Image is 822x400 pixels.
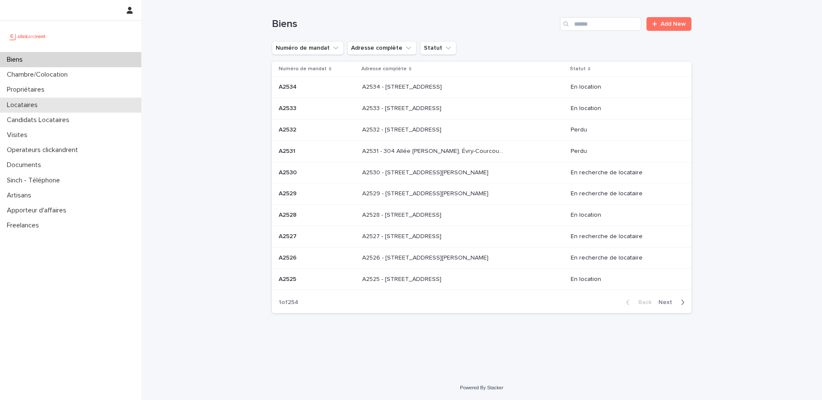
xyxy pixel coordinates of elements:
[272,183,691,205] tr: A2529A2529 A2529 - [STREET_ADDRESS][PERSON_NAME]A2529 - [STREET_ADDRESS][PERSON_NAME] En recherch...
[279,274,298,283] p: A2525
[571,254,678,262] p: En recherche de locataire
[272,247,691,269] tr: A2526A2526 A2526 - [STREET_ADDRESS][PERSON_NAME]A2526 - [STREET_ADDRESS][PERSON_NAME] En recherch...
[279,188,298,197] p: A2529
[362,167,490,176] p: A2530 - [STREET_ADDRESS][PERSON_NAME]
[571,126,678,134] p: Perdu
[362,103,443,112] p: A2533 - [STREET_ADDRESS]
[661,21,686,27] span: Add New
[362,210,443,219] p: A2528 - [STREET_ADDRESS]
[571,148,678,155] p: Perdu
[279,64,327,74] p: Numéro de mandat
[279,253,298,262] p: A2526
[3,176,67,185] p: Sinch - Téléphone
[571,276,678,283] p: En location
[272,98,691,119] tr: A2533A2533 A2533 - [STREET_ADDRESS]A2533 - [STREET_ADDRESS] En location
[362,231,443,240] p: A2527 - [STREET_ADDRESS]
[571,105,678,112] p: En location
[655,299,691,306] button: Next
[571,190,678,197] p: En recherche de locataire
[560,17,641,31] input: Search
[279,82,298,91] p: A2534
[3,161,48,169] p: Documents
[571,212,678,219] p: En location
[571,84,678,91] p: En location
[3,116,76,124] p: Candidats Locataires
[279,167,298,176] p: A2530
[7,28,48,45] img: UCB0brd3T0yccxBKYDjQ
[347,41,417,55] button: Adresse complète
[279,125,298,134] p: A2532
[3,71,74,79] p: Chambre/Colocation
[571,169,678,176] p: En recherche de locataire
[3,191,38,200] p: Artisans
[570,64,586,74] p: Statut
[279,146,297,155] p: A2531
[279,210,298,219] p: A2528
[361,64,407,74] p: Adresse complète
[362,82,444,91] p: A2534 - 134 Cours Aquitaine, Boulogne-Billancourt 92100
[272,119,691,140] tr: A2532A2532 A2532 - [STREET_ADDRESS]A2532 - [STREET_ADDRESS] Perdu
[3,131,34,139] p: Visites
[272,140,691,162] tr: A2531A2531 A2531 - 304 Allée [PERSON_NAME], Évry-Courcouronnes 91000A2531 - 304 Allée [PERSON_NAM...
[3,101,45,109] p: Locataires
[272,18,557,30] h1: Biens
[272,77,691,98] tr: A2534A2534 A2534 - [STREET_ADDRESS]A2534 - [STREET_ADDRESS] En location
[279,103,298,112] p: A2533
[362,125,443,134] p: A2532 - [STREET_ADDRESS]
[420,41,456,55] button: Statut
[279,231,298,240] p: A2527
[3,221,46,230] p: Freelances
[3,56,30,64] p: Biens
[3,86,51,94] p: Propriétaires
[272,162,691,183] tr: A2530A2530 A2530 - [STREET_ADDRESS][PERSON_NAME]A2530 - [STREET_ADDRESS][PERSON_NAME] En recherch...
[362,253,490,262] p: A2526 - [STREET_ADDRESS][PERSON_NAME]
[3,206,73,215] p: Apporteur d'affaires
[362,146,506,155] p: A2531 - 304 Allée Pablo Neruda, Évry-Courcouronnes 91000
[272,292,305,313] p: 1 of 254
[272,269,691,290] tr: A2525A2525 A2525 - [STREET_ADDRESS]A2525 - [STREET_ADDRESS] En location
[272,41,344,55] button: Numéro de mandat
[658,299,677,305] span: Next
[3,146,85,154] p: Operateurs clickandrent
[272,226,691,247] tr: A2527A2527 A2527 - [STREET_ADDRESS]A2527 - [STREET_ADDRESS] En recherche de locataire
[571,233,678,240] p: En recherche de locataire
[362,274,443,283] p: A2525 - [STREET_ADDRESS]
[362,188,490,197] p: A2529 - 14 rue Honoré de Balzac, Garges-lès-Gonesse 95140
[619,299,655,306] button: Back
[633,299,652,305] span: Back
[646,17,691,31] a: Add New
[460,385,503,390] a: Powered By Stacker
[272,205,691,226] tr: A2528A2528 A2528 - [STREET_ADDRESS]A2528 - [STREET_ADDRESS] En location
